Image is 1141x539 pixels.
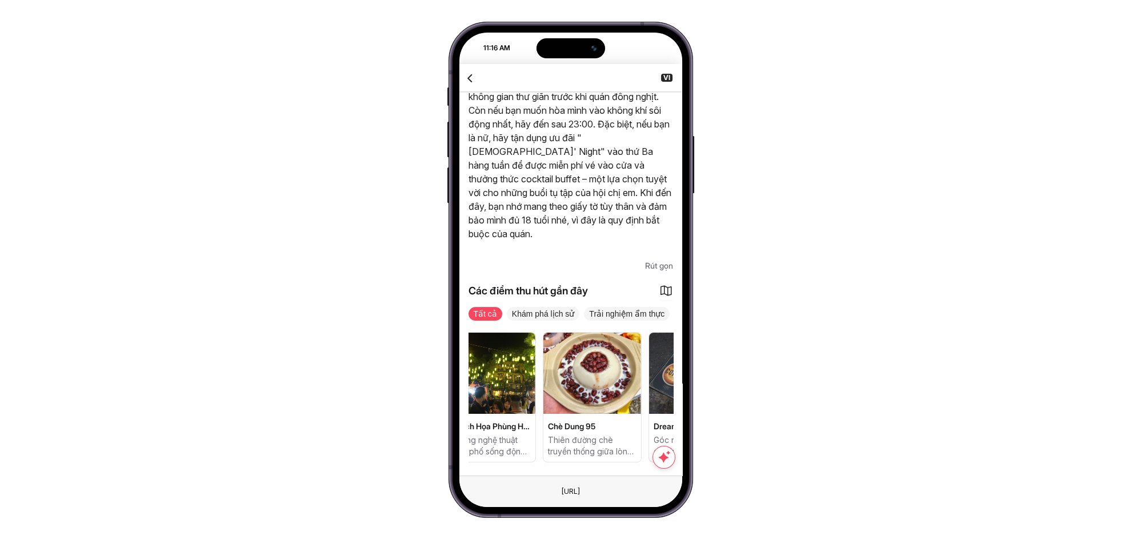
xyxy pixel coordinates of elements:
[469,307,502,321] span: Tất cả
[438,333,535,414] img: Phố Bích Họa Phùng Hưng
[442,421,531,432] span: Phố Bích Họa Phùng Hưng
[548,421,636,432] span: Chè Dung 95
[661,74,672,82] span: VI
[660,73,673,82] button: VI
[649,333,747,414] img: Dream Beans Coffee Roastery
[645,259,673,273] span: Rút gọn
[461,43,518,53] div: 11:16 AM
[584,307,670,321] span: Trải nghiệm ẩm thực
[469,283,588,299] span: Các điểm thu hút gần đây
[442,434,531,457] p: Bảo tàng nghệ thuật đường phố sống động giữa lòng [GEOGRAPHIC_DATA]
[654,434,742,457] p: Góc nhỏ thưởng thức cà phê đậm đà giữa phố cổ [GEOGRAPHIC_DATA]
[469,62,673,241] p: Để có trải nghiệm tốt nhất, đừng quên ghé thăm vào khoảng 21:00 – 22:00 nếu bạn muốn có một không...
[654,421,742,432] span: Dream Beans Coffee Roastery
[548,434,636,457] p: Thiên đường chè truyền thống giữa lòng phố cổ [GEOGRAPHIC_DATA]
[507,307,580,321] span: Khám phá lịch sử
[543,333,641,414] img: Chè Dung 95
[553,484,589,499] div: Đây là một phần tử giả. Để thay đổi URL, chỉ cần sử dụng trường văn bản Trình duyệt ở phía trên.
